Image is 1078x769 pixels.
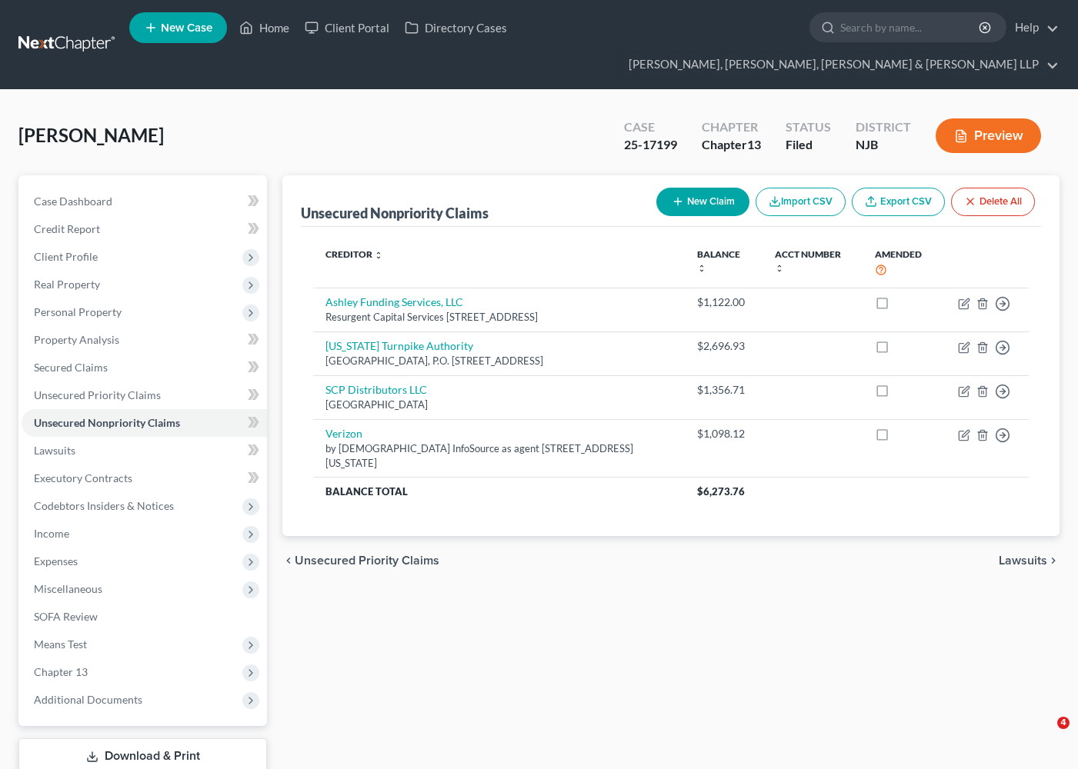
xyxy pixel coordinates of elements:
a: Unsecured Priority Claims [22,381,267,409]
a: Unsecured Nonpriority Claims [22,409,267,437]
a: Secured Claims [22,354,267,381]
span: Lawsuits [999,554,1047,567]
span: 13 [747,137,761,151]
i: chevron_left [282,554,295,567]
button: New Claim [656,188,749,216]
a: Home [232,14,297,42]
a: Acct Number unfold_more [775,248,841,273]
div: NJB [856,136,911,154]
div: District [856,118,911,136]
div: Unsecured Nonpriority Claims [301,204,489,222]
button: Import CSV [756,188,846,216]
div: Status [786,118,831,136]
i: unfold_more [697,264,706,273]
span: New Case [161,22,212,34]
span: SOFA Review [34,610,98,623]
div: $2,696.93 [697,338,751,354]
i: unfold_more [775,264,784,273]
span: Unsecured Nonpriority Claims [34,416,180,429]
div: $1,122.00 [697,295,751,310]
div: $1,098.12 [697,426,751,441]
span: Credit Report [34,222,100,235]
a: Balance unfold_more [697,248,740,273]
div: Case [624,118,677,136]
span: $6,273.76 [697,485,745,498]
span: Secured Claims [34,361,108,374]
button: Preview [936,118,1041,153]
button: chevron_left Unsecured Priority Claims [282,554,439,567]
a: Client Portal [297,14,397,42]
a: Export CSV [852,188,945,216]
span: Case Dashboard [34,195,112,208]
span: Executory Contracts [34,471,132,484]
span: Income [34,527,69,540]
div: Resurgent Capital Services [STREET_ADDRESS] [325,310,672,325]
a: Creditor unfold_more [325,248,383,260]
div: $1,356.71 [697,382,751,398]
i: chevron_right [1047,554,1060,567]
a: Verizon [325,427,362,440]
a: SCP Distributors LLC [325,383,427,396]
a: Help [1007,14,1059,42]
span: Client Profile [34,250,98,263]
span: Expenses [34,554,78,568]
span: [PERSON_NAME] [18,124,164,146]
span: Lawsuits [34,444,75,457]
i: unfold_more [374,251,383,260]
a: Property Analysis [22,326,267,354]
span: Unsecured Priority Claims [34,388,161,401]
a: Case Dashboard [22,188,267,215]
a: Lawsuits [22,437,267,464]
a: Executory Contracts [22,464,267,492]
span: Means Test [34,638,87,651]
button: Lawsuits chevron_right [999,554,1060,567]
a: Credit Report [22,215,267,243]
span: Unsecured Priority Claims [295,554,439,567]
a: Directory Cases [397,14,515,42]
div: [GEOGRAPHIC_DATA], P.O. [STREET_ADDRESS] [325,354,672,368]
div: by [DEMOGRAPHIC_DATA] InfoSource as agent [STREET_ADDRESS][US_STATE] [325,441,672,470]
iframe: Intercom live chat [1026,717,1063,754]
span: Real Property [34,278,100,291]
th: Amended [863,239,946,288]
div: [GEOGRAPHIC_DATA] [325,398,672,412]
span: Chapter 13 [34,665,88,678]
span: Additional Documents [34,693,142,706]
a: [PERSON_NAME], [PERSON_NAME], [PERSON_NAME] & [PERSON_NAME] LLP [621,51,1059,78]
input: Search by name... [840,13,981,42]
span: Codebtors Insiders & Notices [34,499,174,512]
div: Filed [786,136,831,154]
a: [US_STATE] Turnpike Authority [325,339,473,352]
span: Property Analysis [34,333,119,346]
div: 25-17199 [624,136,677,154]
span: Miscellaneous [34,582,102,595]
div: Chapter [702,136,761,154]
span: 4 [1057,717,1070,729]
th: Balance Total [313,478,684,505]
div: Chapter [702,118,761,136]
button: Delete All [951,188,1035,216]
span: Personal Property [34,305,122,318]
a: Ashley Funding Services, LLC [325,295,463,308]
a: SOFA Review [22,603,267,631]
